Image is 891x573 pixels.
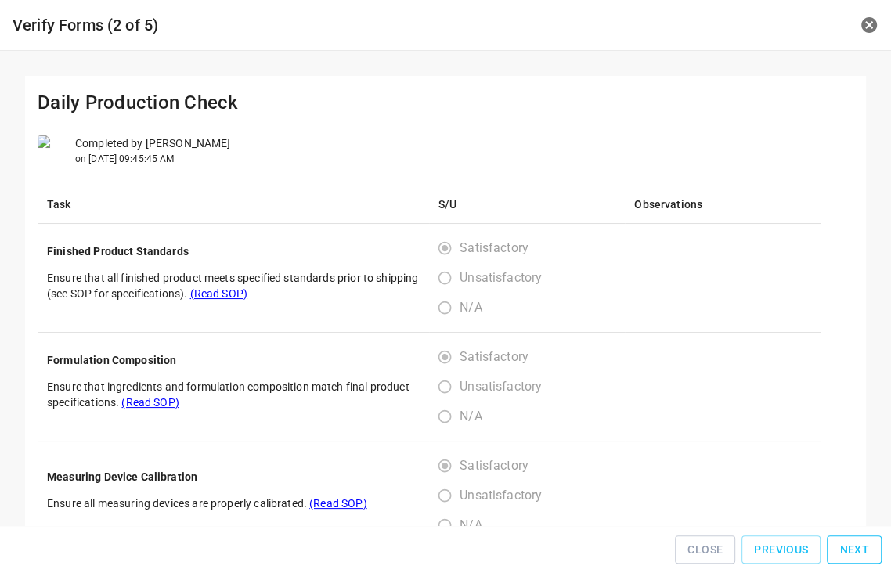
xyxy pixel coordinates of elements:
span: Satisfactory [460,239,528,258]
img: Avatar [38,135,69,167]
span: Satisfactory [460,348,528,366]
p: on [DATE] 09:45:45 AM [75,152,230,166]
span: Next [839,540,869,560]
b: Formulation Composition [47,354,176,366]
th: S/U [429,186,625,224]
b: Finished Product Standards [47,245,189,258]
span: N/A [460,298,482,317]
button: close [860,16,878,34]
div: s/u [438,451,554,540]
p: Daily Production Check [38,88,853,117]
span: N/A [460,407,482,426]
b: Measuring Device Calibration [47,470,197,483]
span: Satisfactory [460,456,528,475]
button: Previous [741,535,821,564]
div: s/u [438,342,554,431]
th: Observations [625,186,821,224]
h6: Verify Forms (2 of 5) [13,13,590,38]
p: Completed by [PERSON_NAME] [75,135,230,152]
span: Close [687,540,723,560]
span: Previous [754,540,808,560]
span: (Read SOP) [190,287,248,300]
span: N/A [460,516,482,535]
span: Unsatisfactory [460,486,542,505]
span: Unsatisfactory [460,377,542,396]
span: Unsatisfactory [460,268,542,287]
span: (Read SOP) [309,497,367,510]
span: (Read SOP) [121,396,179,409]
p: Ensure all measuring devices are properly calibrated. [47,496,420,511]
th: Task [38,186,429,224]
p: Ensure that all finished product meets specified standards prior to shipping (see SOP for specifi... [47,270,420,301]
p: Ensure that ingredients and formulation composition match final product specifications. [47,379,420,410]
div: s/u [438,233,554,323]
button: Close [675,535,735,564]
button: Next [827,535,882,564]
